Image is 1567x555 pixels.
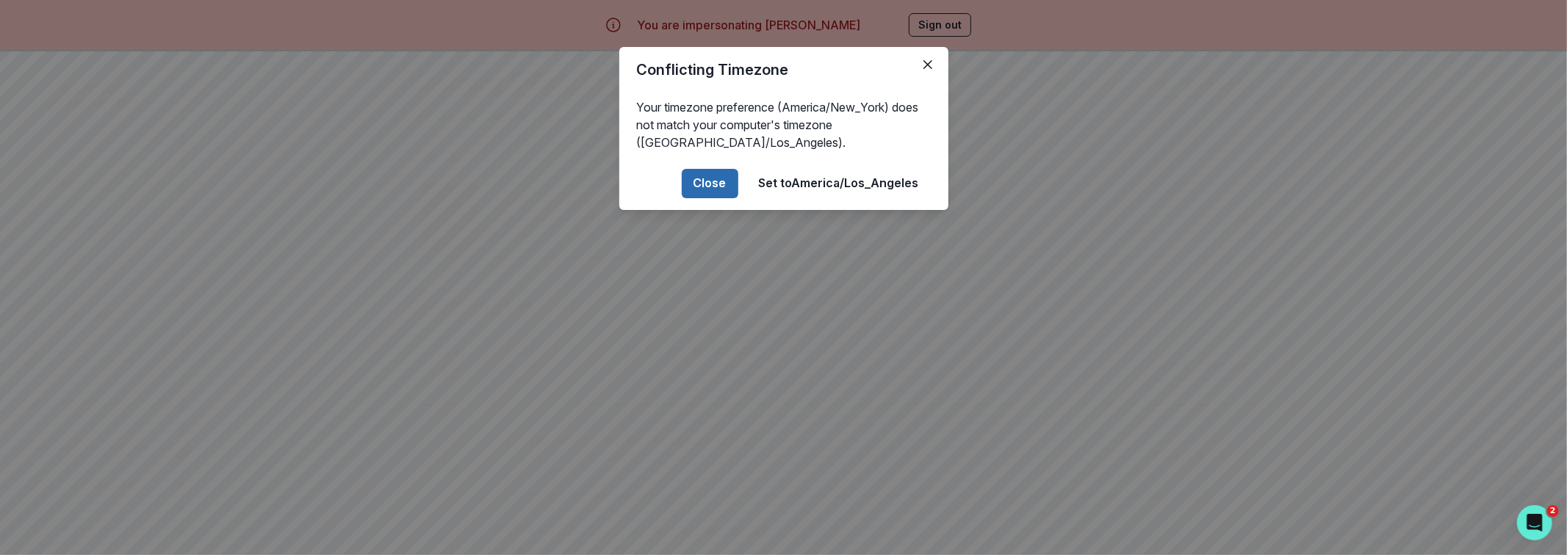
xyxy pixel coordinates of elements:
span: 2 [1547,505,1559,517]
header: Conflicting Timezone [619,47,948,92]
button: Close [916,53,940,76]
button: Close [682,169,738,198]
iframe: Intercom live chat [1517,505,1552,540]
button: Set toAmerica/Los_Angeles [747,169,931,198]
div: Your timezone preference (America/New_York) does not match your computer's timezone ([GEOGRAPHIC_... [619,92,948,157]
